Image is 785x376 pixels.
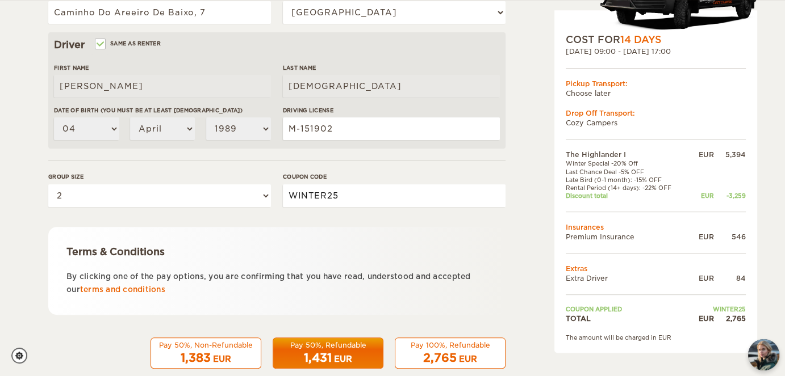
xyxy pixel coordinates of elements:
div: Pay 100%, Refundable [402,340,498,350]
input: e.g. Smith [283,75,500,98]
td: Premium Insurance [566,232,690,242]
div: EUR [690,232,714,242]
td: Last Chance Deal -5% OFF [566,168,690,176]
div: EUR [690,314,714,323]
div: 546 [714,232,746,242]
td: Discount total [566,192,690,200]
td: Coupon applied [566,305,690,313]
label: Same as renter [96,38,161,49]
div: 84 [714,273,746,283]
span: 2,765 [423,351,457,365]
div: Driver [54,38,500,52]
span: 1,383 [181,351,211,365]
input: e.g. Street, City, Zip Code [48,1,271,24]
button: Pay 50%, Refundable 1,431 EUR [273,337,383,369]
label: Driving License [283,106,500,115]
div: COST FOR [566,33,746,47]
span: 14 Days [620,34,661,45]
div: EUR [690,273,714,283]
div: EUR [334,353,352,365]
label: Coupon code [283,172,506,181]
button: chat-button [748,339,779,370]
input: Same as renter [96,41,103,49]
div: EUR [459,353,477,365]
div: 2,765 [714,314,746,323]
div: -3,259 [714,192,746,200]
label: Date of birth (You must be at least [DEMOGRAPHIC_DATA]) [54,106,271,115]
td: Extras [566,264,746,273]
td: The Highlander I [566,150,690,159]
td: Rental Period (14+ days): -22% OFF [566,184,690,192]
label: First Name [54,64,271,72]
div: EUR [213,353,231,365]
label: Group size [48,172,271,181]
div: Pickup Transport: [566,79,746,88]
div: EUR [690,150,714,159]
span: 1,431 [304,351,332,365]
td: Insurances [566,222,746,232]
td: TOTAL [566,314,690,323]
p: By clicking one of the pay options, you are confirming that you have read, understood and accepte... [66,270,487,297]
div: [DATE] 09:00 - [DATE] 17:00 [566,47,746,56]
div: Terms & Conditions [66,245,487,259]
div: Pay 50%, Refundable [280,340,376,350]
div: EUR [690,192,714,200]
td: Cozy Campers [566,118,746,128]
div: 5,394 [714,150,746,159]
div: The amount will be charged in EUR [566,333,746,341]
td: Extra Driver [566,273,690,283]
a: Cookie settings [11,348,35,364]
input: e.g. William [54,75,271,98]
td: Winter Special -20% Off [566,159,690,167]
div: Pay 50%, Non-Refundable [158,340,254,350]
label: Last Name [283,64,500,72]
div: Drop Off Transport: [566,108,746,118]
button: Pay 50%, Non-Refundable 1,383 EUR [151,337,261,369]
button: Pay 100%, Refundable 2,765 EUR [395,337,506,369]
td: Late Bird (0-1 month): -15% OFF [566,176,690,184]
input: e.g. 14789654B [283,117,500,140]
a: terms and conditions [80,285,165,294]
td: Choose later [566,88,746,98]
td: WINTER25 [690,305,746,313]
img: Freyja at Cozy Campers [748,339,779,370]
